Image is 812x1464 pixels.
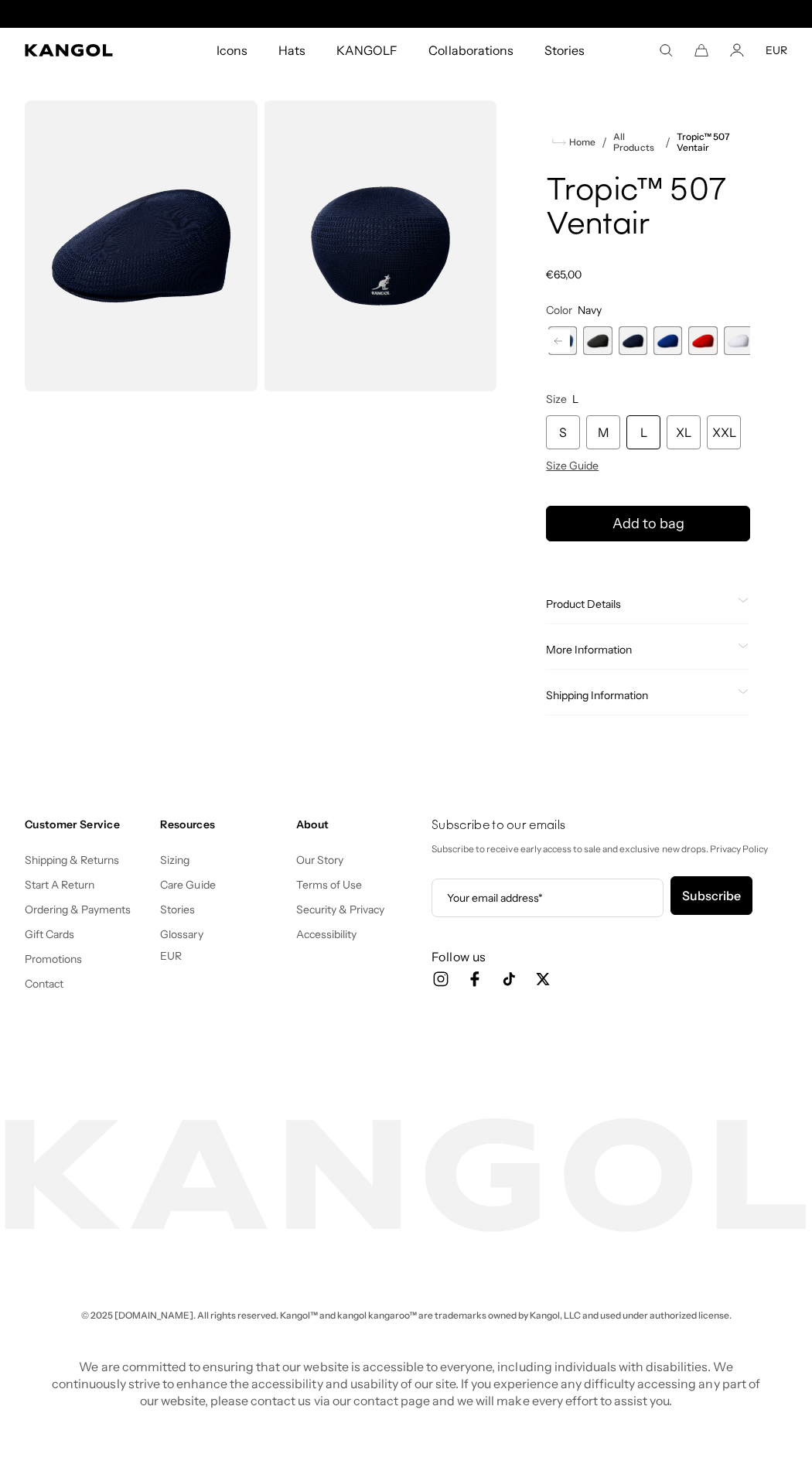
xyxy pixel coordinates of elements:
slideshow-component: Announcement bar [247,8,565,20]
a: Contact [25,977,63,991]
a: Hats [263,28,321,73]
a: All Products [613,131,658,153]
a: Security & Privacy [296,903,385,916]
a: KANGOLF [321,28,413,73]
button: EUR [766,43,787,57]
h3: Follow us [432,948,787,965]
div: 6 of 9 [619,326,647,355]
p: Subscribe to receive early access to sale and exclusive new drops. Privacy Policy [432,841,787,858]
a: Kangol [25,44,142,56]
div: XXL [707,415,741,449]
label: DENIM BLUE [548,326,577,355]
span: Icons [217,28,247,73]
li: / [595,133,607,152]
span: Size Guide [546,459,599,473]
div: Announcement [247,8,565,20]
a: Tropic™ 507 Ventair [677,131,750,153]
span: KANGOLF [336,28,397,73]
a: Collaborations [413,28,528,73]
label: Navy [619,326,647,355]
a: Ordering & Payments [25,903,131,916]
a: Stories [529,28,600,73]
span: Product Details [546,597,732,611]
button: Cart [694,43,708,57]
div: 5 of 9 [583,326,612,355]
a: Care Guide [160,878,215,892]
summary: Search here [659,43,673,57]
div: 4 of 9 [548,326,577,355]
span: Size [546,392,567,406]
a: Gift Cards [25,927,74,941]
a: Terms of Use [296,878,362,892]
h4: Resources [160,817,283,831]
div: 9 of 9 [724,326,752,355]
button: Add to bag [546,506,750,541]
div: 7 of 9 [653,326,682,355]
span: Add to bag [612,514,684,534]
div: 1 of 2 [247,8,565,20]
button: EUR [160,949,182,963]
a: Promotions [25,952,82,966]
h4: Subscribe to our emails [432,817,787,834]
span: L [572,392,578,406]
div: S [546,415,580,449]
label: Black [583,326,612,355]
div: XL [667,415,701,449]
a: Accessibility [296,927,357,941]
a: Icons [201,28,263,73]
nav: breadcrumbs [546,131,750,153]
div: L [626,415,660,449]
span: Home [566,137,595,148]
span: Shipping Information [546,688,732,702]
h4: Customer Service [25,817,148,831]
span: Color [546,303,572,317]
span: €65,00 [546,268,582,282]
label: Scarlet [688,326,717,355]
a: Glossary [160,927,203,941]
h4: About [296,817,419,831]
label: Royale [653,326,682,355]
img: color-navy [25,101,258,391]
label: White [724,326,752,355]
a: Our Story [296,853,343,867]
button: Subscribe [670,876,752,915]
h1: Tropic™ 507 Ventair [546,175,750,243]
div: 8 of 9 [688,326,717,355]
product-gallery: Gallery Viewer [25,101,496,391]
span: Hats [278,28,305,73]
a: Start A Return [25,878,94,892]
span: Navy [578,303,602,317]
img: color-navy [264,101,496,391]
span: Collaborations [428,28,513,73]
a: Account [730,43,744,57]
a: Shipping & Returns [25,853,120,867]
p: We are committed to ensuring that our website is accessible to everyone, including individuals wi... [47,1358,765,1409]
div: M [586,415,620,449]
a: Home [552,135,595,149]
span: More Information [546,643,732,657]
li: / [659,133,670,152]
span: Stories [544,28,585,73]
a: Stories [160,903,195,916]
a: Sizing [160,853,189,867]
